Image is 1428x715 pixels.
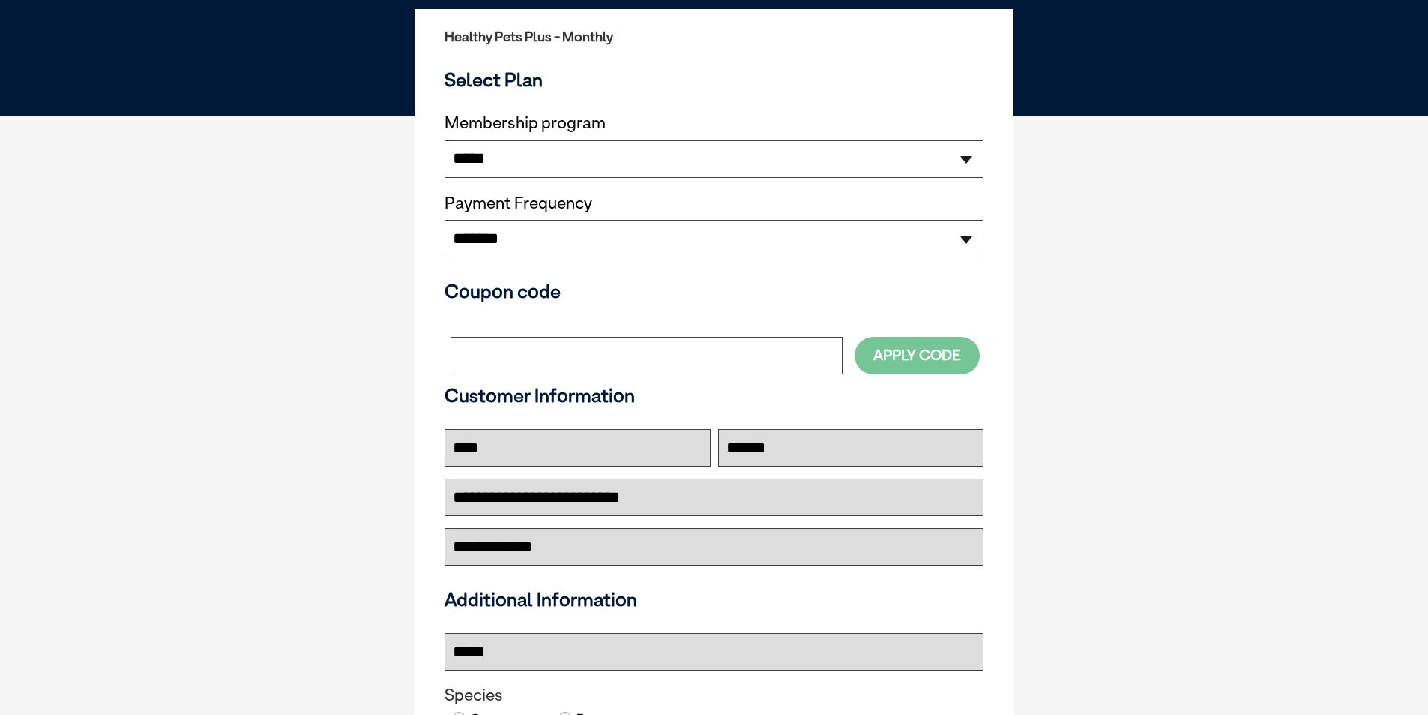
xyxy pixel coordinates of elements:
h3: Additional Information [439,588,989,611]
legend: Species [445,686,983,705]
label: Membership program [445,113,983,133]
h3: Coupon code [445,280,983,302]
h3: Select Plan [445,68,983,91]
h3: Customer Information [445,384,983,407]
h2: Healthy Pets Plus - Monthly [445,29,983,44]
label: Payment Frequency [445,194,592,213]
button: Apply Code [855,337,980,374]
